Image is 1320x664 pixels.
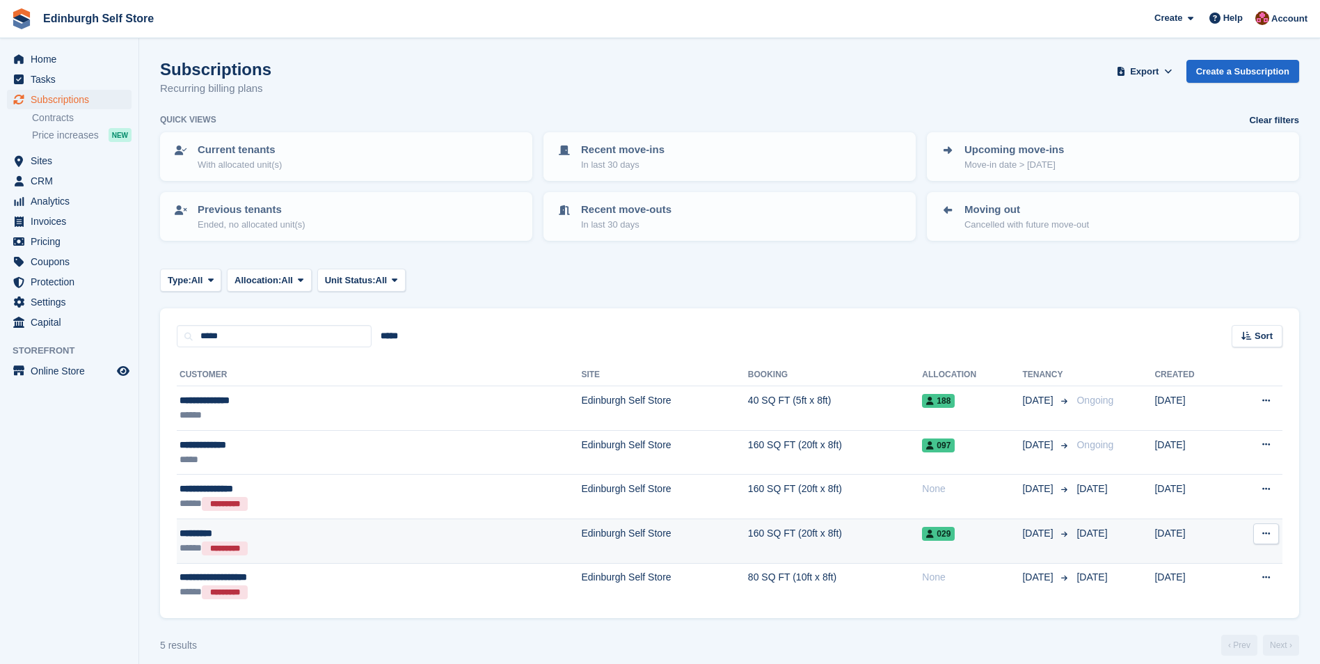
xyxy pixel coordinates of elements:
a: menu [7,252,132,271]
span: Protection [31,272,114,292]
span: [DATE] [1076,483,1107,494]
a: Create a Subscription [1186,60,1299,83]
span: 029 [922,527,955,541]
span: Storefront [13,344,138,358]
span: Sites [31,151,114,171]
span: All [281,274,293,287]
a: Upcoming move-ins Move-in date > [DATE] [928,134,1298,180]
td: [DATE] [1154,519,1228,563]
span: [DATE] [1022,482,1056,496]
span: Settings [31,292,114,312]
th: Booking [748,364,922,386]
a: menu [7,171,132,191]
th: Tenancy [1022,364,1071,386]
a: menu [7,232,132,251]
span: Ongoing [1076,395,1113,406]
span: Allocation: [234,274,281,287]
a: Recent move-ins In last 30 days [545,134,914,180]
td: 40 SQ FT (5ft x 8ft) [748,386,922,431]
td: Edinburgh Self Store [581,386,747,431]
button: Type: All [160,269,221,292]
a: menu [7,70,132,89]
a: menu [7,151,132,171]
th: Customer [177,364,581,386]
button: Unit Status: All [317,269,406,292]
a: menu [7,191,132,211]
p: Previous tenants [198,202,305,218]
span: Tasks [31,70,114,89]
span: All [191,274,203,287]
th: Created [1154,364,1228,386]
a: menu [7,272,132,292]
a: Clear filters [1249,113,1299,127]
p: Move-in date > [DATE] [964,158,1064,172]
td: Edinburgh Self Store [581,430,747,475]
p: Recent move-ins [581,142,665,158]
a: menu [7,212,132,231]
span: Export [1130,65,1159,79]
span: Coupons [31,252,114,271]
span: All [376,274,388,287]
td: 80 SQ FT (10ft x 8ft) [748,563,922,607]
p: Recurring billing plans [160,81,271,97]
a: Edinburgh Self Store [38,7,159,30]
th: Site [581,364,747,386]
p: Moving out [964,202,1089,218]
span: Analytics [31,191,114,211]
div: 5 results [160,638,197,653]
p: Current tenants [198,142,282,158]
div: NEW [109,128,132,142]
span: Capital [31,313,114,332]
a: Contracts [32,111,132,125]
button: Allocation: All [227,269,312,292]
span: Pricing [31,232,114,251]
span: Account [1271,12,1307,26]
a: Price increases NEW [32,127,132,143]
span: Type: [168,274,191,287]
span: [DATE] [1076,571,1107,583]
span: Invoices [31,212,114,231]
a: menu [7,361,132,381]
span: Online Store [31,361,114,381]
td: Edinburgh Self Store [581,475,747,519]
div: None [922,570,1022,585]
p: Ended, no allocated unit(s) [198,218,305,232]
span: CRM [31,171,114,191]
td: [DATE] [1154,563,1228,607]
img: Lucy Michalec [1255,11,1269,25]
a: Recent move-outs In last 30 days [545,193,914,239]
h1: Subscriptions [160,60,271,79]
span: [DATE] [1076,528,1107,539]
span: Price increases [32,129,99,142]
span: Unit Status: [325,274,376,287]
span: [DATE] [1022,393,1056,408]
span: [DATE] [1022,570,1056,585]
td: Edinburgh Self Store [581,563,747,607]
a: menu [7,292,132,312]
button: Export [1114,60,1175,83]
a: Preview store [115,363,132,379]
a: menu [7,313,132,332]
a: Next [1263,635,1299,656]
p: Cancelled with future move-out [964,218,1089,232]
p: Recent move-outs [581,202,671,218]
td: [DATE] [1154,430,1228,475]
span: Help [1223,11,1243,25]
p: In last 30 days [581,158,665,172]
span: 097 [922,438,955,452]
p: Upcoming move-ins [964,142,1064,158]
a: Previous [1221,635,1257,656]
td: 160 SQ FT (20ft x 8ft) [748,430,922,475]
span: Ongoing [1076,439,1113,450]
td: [DATE] [1154,386,1228,431]
span: [DATE] [1022,526,1056,541]
span: Sort [1255,329,1273,343]
td: 160 SQ FT (20ft x 8ft) [748,475,922,519]
p: In last 30 days [581,218,671,232]
span: Create [1154,11,1182,25]
th: Allocation [922,364,1022,386]
span: 188 [922,394,955,408]
p: With allocated unit(s) [198,158,282,172]
div: None [922,482,1022,496]
span: Subscriptions [31,90,114,109]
